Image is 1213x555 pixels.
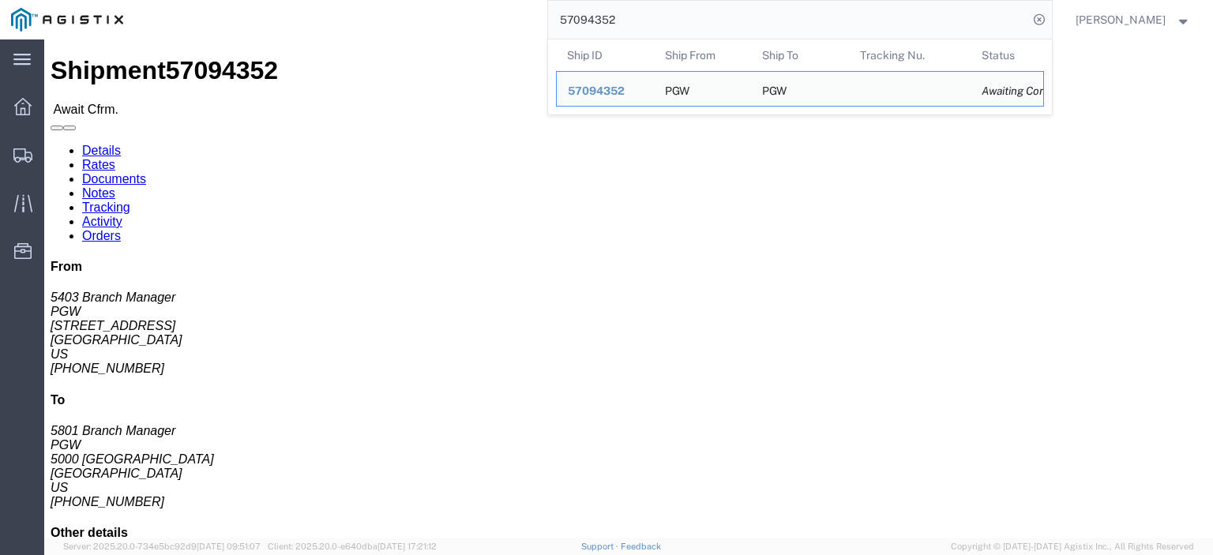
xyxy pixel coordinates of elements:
th: Ship From [653,39,751,71]
a: Support [581,542,621,551]
span: [DATE] 17:21:12 [377,542,437,551]
div: Awaiting Confirmation [982,83,1032,99]
input: Search for shipment number, reference number [548,1,1028,39]
div: PGW [664,72,689,106]
span: Server: 2025.20.0-734e5bc92d9 [63,542,261,551]
iframe: FS Legacy Container [44,39,1213,538]
th: Tracking Nu. [848,39,971,71]
th: Ship ID [556,39,654,71]
img: logo [11,8,123,32]
table: Search Results [556,39,1052,114]
button: [PERSON_NAME] [1075,10,1192,29]
span: Copyright © [DATE]-[DATE] Agistix Inc., All Rights Reserved [951,540,1194,553]
span: 57094352 [568,84,625,97]
span: Jesse Jordan [1076,11,1166,28]
span: Client: 2025.20.0-e640dba [268,542,437,551]
div: PGW [762,72,787,106]
th: Status [971,39,1044,71]
th: Ship To [751,39,849,71]
div: 57094352 [568,83,643,99]
span: [DATE] 09:51:07 [197,542,261,551]
a: Feedback [621,542,661,551]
